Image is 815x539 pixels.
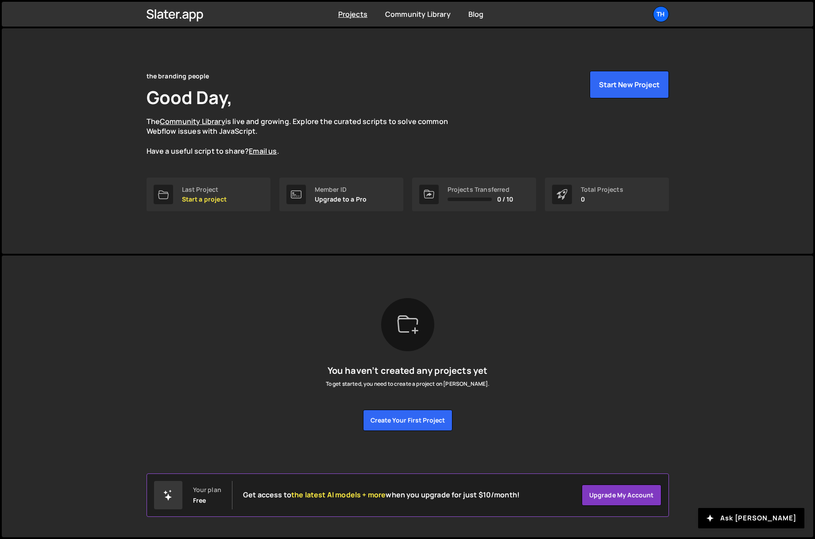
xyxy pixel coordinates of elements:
[581,196,623,203] p: 0
[582,485,661,506] a: Upgrade my account
[243,491,520,499] h2: Get access to when you upgrade for just $10/month!
[182,196,227,203] p: Start a project
[653,6,669,22] a: th
[581,186,623,193] div: Total Projects
[147,85,232,109] h1: Good Day,
[249,146,277,156] a: Email us
[147,71,209,81] div: the branding people
[193,486,221,493] div: Your plan
[326,365,490,376] h5: You haven’t created any projects yet
[363,410,452,431] button: Create your first project
[338,9,367,19] a: Projects
[193,497,206,504] div: Free
[385,9,451,19] a: Community Library
[468,9,484,19] a: Blog
[315,196,367,203] p: Upgrade to a Pro
[315,186,367,193] div: Member ID
[160,116,225,126] a: Community Library
[147,178,270,211] a: Last Project Start a project
[698,508,804,528] button: Ask [PERSON_NAME]
[147,116,465,156] p: The is live and growing. Explore the curated scripts to solve common Webflow issues with JavaScri...
[590,71,669,98] button: Start New Project
[497,196,514,203] span: 0 / 10
[326,380,490,388] p: To get started, you need to create a project on [PERSON_NAME].
[182,186,227,193] div: Last Project
[448,186,514,193] div: Projects Transferred
[291,490,386,500] span: the latest AI models + more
